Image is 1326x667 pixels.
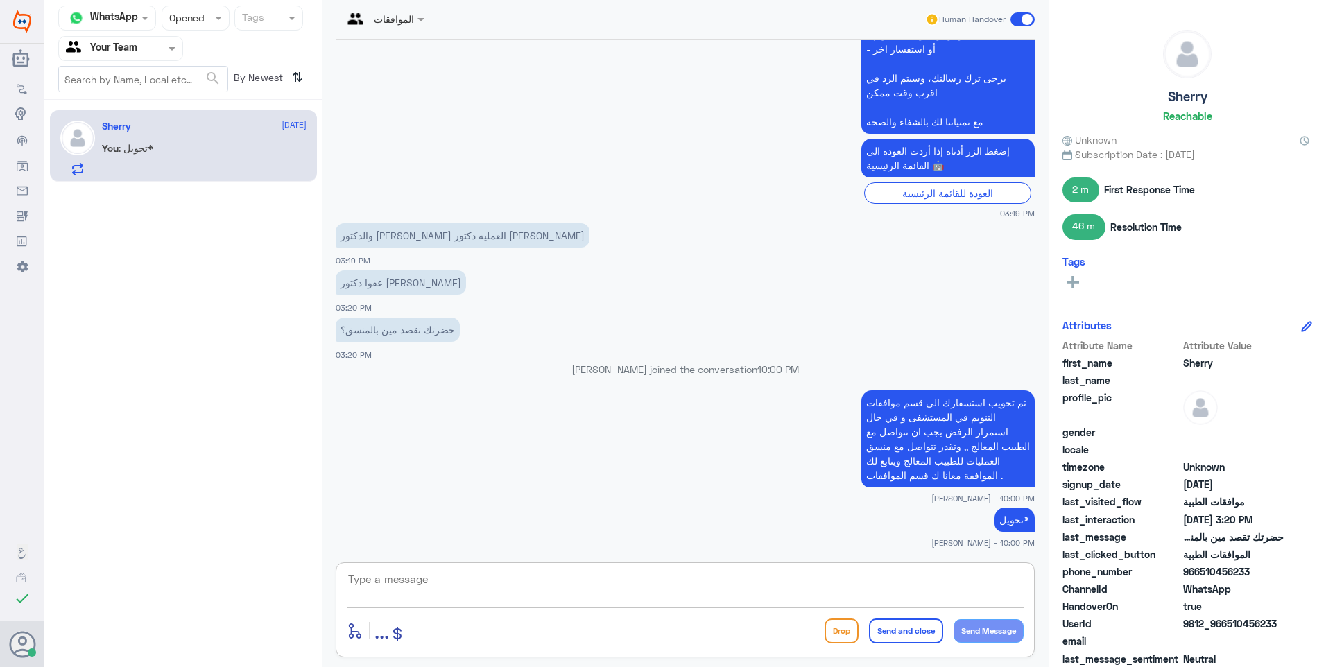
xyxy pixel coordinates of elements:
[1183,477,1284,492] span: 2025-08-25T20:15:20.024Z
[336,350,372,359] span: 03:20 PM
[9,631,35,657] button: Avatar
[861,139,1035,177] p: 26/8/2025, 3:19 PM
[825,618,859,643] button: Drop
[374,615,389,646] button: ...
[102,142,119,154] span: You
[66,8,87,28] img: whatsapp.png
[1062,390,1180,422] span: profile_pic
[1062,460,1180,474] span: timezone
[1062,652,1180,666] span: last_message_sentiment
[1104,182,1195,197] span: First Response Time
[374,618,389,643] span: ...
[1183,547,1284,562] span: الموافقات الطبية
[864,182,1031,204] div: العودة للقائمة الرئيسية
[1062,616,1180,631] span: UserId
[336,223,589,248] p: 26/8/2025, 3:19 PM
[861,390,1035,487] p: 26/8/2025, 10:00 PM
[1183,634,1284,648] span: null
[954,619,1024,643] button: Send Message
[60,121,95,155] img: defaultAdmin.png
[336,256,370,265] span: 03:19 PM
[1062,477,1180,492] span: signup_date
[336,270,466,295] p: 26/8/2025, 3:20 PM
[292,66,303,89] i: ⇅
[119,142,154,154] span: : تحويل*
[1183,564,1284,579] span: 966510456233
[939,13,1006,26] span: Human Handover
[102,121,131,132] h5: Sherry
[1183,390,1218,425] img: defaultAdmin.png
[1062,564,1180,579] span: phone_number
[1183,356,1284,370] span: Sherry
[228,66,286,94] span: By Newest
[205,70,221,87] span: search
[1110,220,1182,234] span: Resolution Time
[1183,494,1284,509] span: موافقات الطبية
[1062,425,1180,440] span: gender
[869,618,943,643] button: Send and close
[66,38,87,59] img: yourTeam.svg
[14,590,31,607] i: check
[1183,652,1284,666] span: 0
[1062,338,1180,353] span: Attribute Name
[931,537,1035,548] span: [PERSON_NAME] - 10:00 PM
[1183,460,1284,474] span: Unknown
[336,303,372,312] span: 03:20 PM
[336,362,1035,376] p: [PERSON_NAME] joined the conversation
[1062,494,1180,509] span: last_visited_flow
[1062,582,1180,596] span: ChannelId
[1183,425,1284,440] span: null
[1062,214,1105,239] span: 46 m
[1062,132,1117,147] span: Unknown
[1062,255,1085,268] h6: Tags
[1183,616,1284,631] span: 9812_966510456233
[59,67,227,92] input: Search by Name, Local etc…
[1062,356,1180,370] span: first_name
[13,10,31,33] img: Widebot Logo
[757,363,799,375] span: 10:00 PM
[1062,512,1180,527] span: last_interaction
[336,318,460,342] p: 26/8/2025, 3:20 PM
[1183,530,1284,544] span: حضرتك تقصد مين بالمنسق؟
[931,492,1035,504] span: [PERSON_NAME] - 10:00 PM
[240,10,264,28] div: Tags
[1062,547,1180,562] span: last_clicked_button
[205,67,221,90] button: search
[1183,512,1284,527] span: 2025-08-26T12:20:19.725Z
[1062,147,1312,162] span: Subscription Date : [DATE]
[1183,599,1284,614] span: true
[1062,177,1099,202] span: 2 m
[995,508,1035,532] p: 26/8/2025, 10:00 PM
[1168,89,1207,105] h5: Sherry
[1062,530,1180,544] span: last_message
[1062,634,1180,648] span: email
[1062,319,1112,331] h6: Attributes
[1062,599,1180,614] span: HandoverOn
[1000,207,1035,219] span: 03:19 PM
[1183,338,1284,353] span: Attribute Value
[1164,31,1211,78] img: defaultAdmin.png
[282,119,307,131] span: [DATE]
[1183,442,1284,457] span: null
[1163,110,1212,122] h6: Reachable
[1062,442,1180,457] span: locale
[1183,582,1284,596] span: 2
[1062,373,1180,388] span: last_name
